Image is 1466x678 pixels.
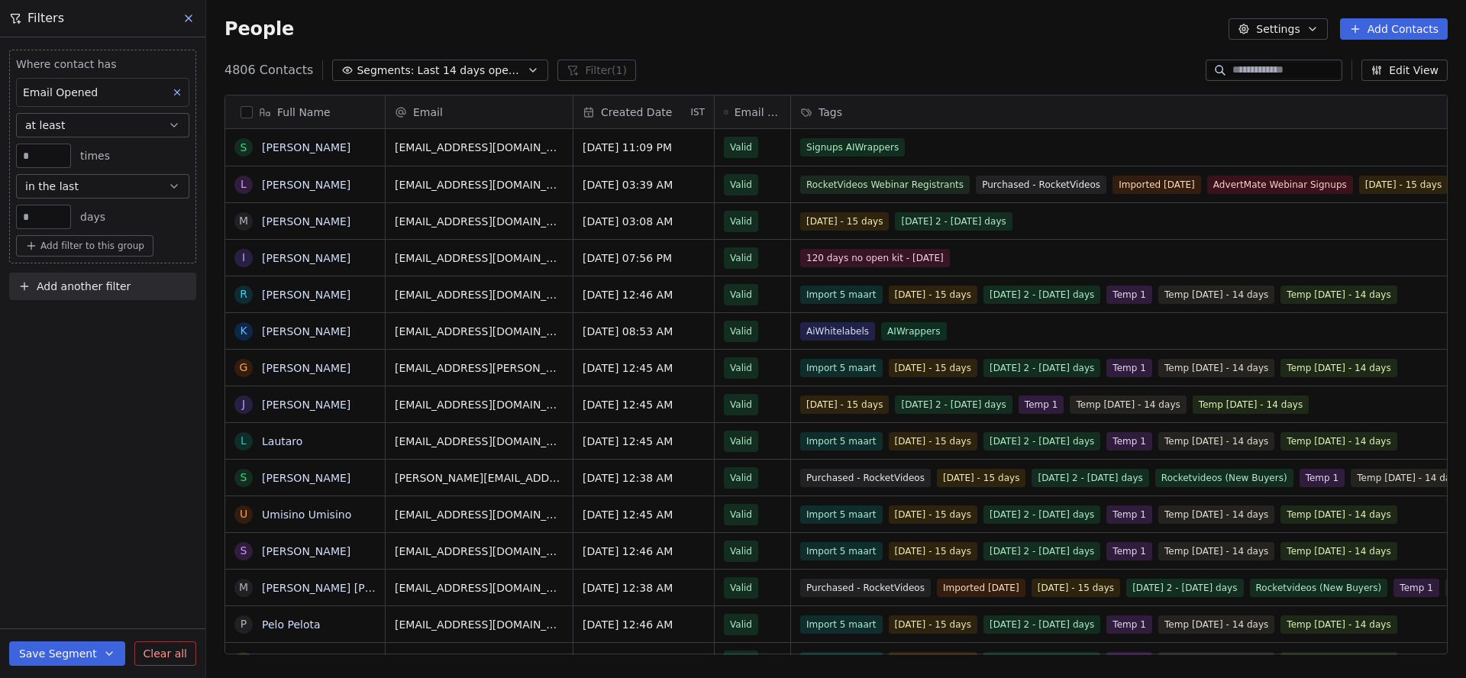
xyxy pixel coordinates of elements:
[1070,395,1186,414] span: Temp [DATE] - 14 days
[262,472,350,484] a: [PERSON_NAME]
[1106,542,1152,560] span: Temp 1
[1019,395,1064,414] span: Temp 1
[983,286,1100,304] span: [DATE] 2 - [DATE] days
[583,214,705,229] span: [DATE] 03:08 AM
[730,250,752,266] span: Valid
[241,176,247,192] div: L
[983,615,1100,634] span: [DATE] 2 - [DATE] days
[583,544,705,559] span: [DATE] 12:46 AM
[895,212,1012,231] span: [DATE] 2 - [DATE] days
[1280,615,1397,634] span: Temp [DATE] - 14 days
[730,324,752,339] span: Valid
[583,250,705,266] span: [DATE] 07:56 PM
[1106,432,1152,450] span: Temp 1
[800,138,905,157] span: Signups AIWrappers
[730,654,752,669] span: Valid
[395,544,563,559] span: [EMAIL_ADDRESS][DOMAIN_NAME]
[889,542,977,560] span: [DATE] - 15 days
[395,580,563,596] span: [EMAIL_ADDRESS][DOMAIN_NAME]
[1280,286,1397,304] span: Temp [DATE] - 14 days
[583,434,705,449] span: [DATE] 12:45 AM
[357,63,414,79] span: Segments:
[800,286,883,304] span: Import 5 maart
[395,214,563,229] span: [EMAIL_ADDRESS][DOMAIN_NAME]
[730,434,752,449] span: Valid
[730,544,752,559] span: Valid
[800,249,950,267] span: 120 days no open kit - [DATE]
[1340,18,1448,40] button: Add Contacts
[262,435,302,447] a: Lautaro
[262,325,350,337] a: [PERSON_NAME]
[889,615,977,634] span: [DATE] - 15 days
[1229,18,1327,40] button: Settings
[395,434,563,449] span: [EMAIL_ADDRESS][DOMAIN_NAME]
[1106,359,1152,377] span: Temp 1
[242,250,245,266] div: I
[262,215,350,228] a: [PERSON_NAME]
[262,289,350,301] a: [PERSON_NAME]
[240,506,247,522] div: U
[583,177,705,192] span: [DATE] 03:39 AM
[395,654,563,669] span: [EMAIL_ADDRESS][DOMAIN_NAME]
[983,652,1100,670] span: [DATE] 2 - [DATE] days
[395,397,563,412] span: [EMAIL_ADDRESS][DOMAIN_NAME]
[1393,579,1439,597] span: Temp 1
[240,323,247,339] div: K
[1158,615,1274,634] span: Temp [DATE] - 14 days
[730,214,752,229] span: Valid
[1361,60,1448,81] button: Edit View
[889,505,977,524] span: [DATE] - 15 days
[1158,286,1274,304] span: Temp [DATE] - 14 days
[583,287,705,302] span: [DATE] 12:46 AM
[239,580,248,596] div: M
[800,469,931,487] span: Purchased - RocketVideos
[583,140,705,155] span: [DATE] 11:09 PM
[583,580,705,596] span: [DATE] 12:38 AM
[395,324,563,339] span: [EMAIL_ADDRESS][DOMAIN_NAME]
[239,213,248,229] div: M
[1207,176,1353,194] span: AdvertMate Webinar Signups
[417,63,524,79] span: Last 14 days opened
[395,360,563,376] span: [EMAIL_ADDRESS][PERSON_NAME][DOMAIN_NAME]
[1158,432,1274,450] span: Temp [DATE] - 14 days
[1280,505,1397,524] span: Temp [DATE] - 14 days
[730,470,752,486] span: Valid
[262,545,350,557] a: [PERSON_NAME]
[1112,176,1201,194] span: Imported [DATE]
[583,507,705,522] span: [DATE] 12:45 AM
[730,580,752,596] span: Valid
[889,432,977,450] span: [DATE] - 15 days
[1158,505,1274,524] span: Temp [DATE] - 14 days
[262,362,350,374] a: [PERSON_NAME]
[976,176,1106,194] span: Purchased - RocketVideos
[730,507,752,522] span: Valid
[262,582,443,594] a: [PERSON_NAME] [PERSON_NAME]
[395,470,563,486] span: [PERSON_NAME][EMAIL_ADDRESS][DOMAIN_NAME]
[937,579,1025,597] span: Imported [DATE]
[1032,579,1120,597] span: [DATE] - 15 days
[1193,395,1309,414] span: Temp [DATE] - 14 days
[800,432,883,450] span: Import 5 maart
[262,179,350,191] a: [PERSON_NAME]
[262,655,350,667] a: [PERSON_NAME]
[690,106,705,118] span: IST
[395,140,563,155] span: [EMAIL_ADDRESS][DOMAIN_NAME]
[1106,286,1152,304] span: Temp 1
[242,396,245,412] div: J
[1158,652,1274,670] span: Temp [DATE] - 14 days
[983,432,1100,450] span: [DATE] 2 - [DATE] days
[819,105,842,120] span: Tags
[1280,432,1397,450] span: Temp [DATE] - 14 days
[1158,542,1274,560] span: Temp [DATE] - 14 days
[386,95,573,128] div: Email
[262,399,350,411] a: [PERSON_NAME]
[241,470,247,486] div: S
[583,654,705,669] span: [DATE] 12:46 AM
[225,95,385,128] div: Full Name
[557,60,636,81] button: Filter(1)
[937,469,1025,487] span: [DATE] - 15 days
[240,286,247,302] div: R
[1106,652,1152,670] span: Temp 1
[800,359,883,377] span: Import 5 maart
[583,360,705,376] span: [DATE] 12:45 AM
